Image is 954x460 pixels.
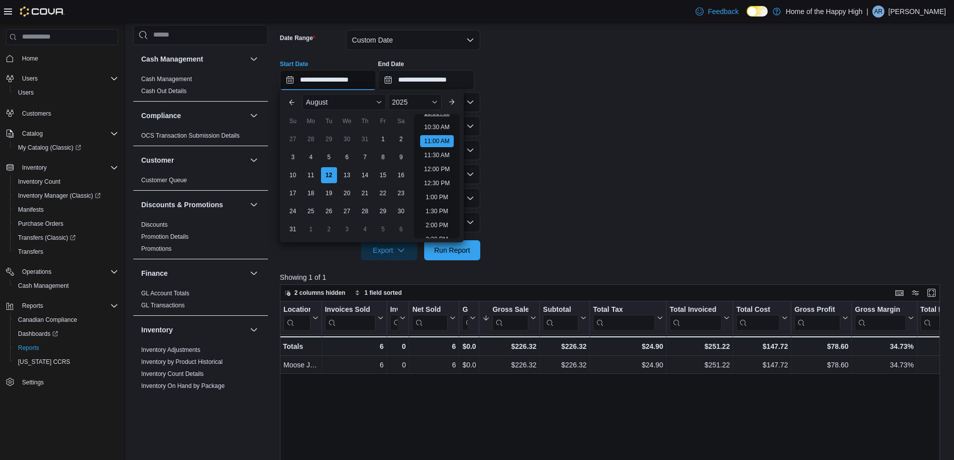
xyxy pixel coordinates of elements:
button: Customer [141,155,246,165]
button: Settings [2,375,122,389]
h3: Discounts & Promotions [141,200,223,210]
div: day-12 [321,167,337,183]
button: Compliance [141,111,246,121]
div: $226.32 [543,359,586,371]
div: day-16 [393,167,409,183]
a: Promotion Details [141,233,189,240]
div: day-10 [285,167,301,183]
div: Gross Sales [492,305,528,331]
div: Total Cost [736,305,780,315]
a: Manifests [14,204,48,216]
div: day-23 [393,185,409,201]
a: OCS Transaction Submission Details [141,132,240,139]
button: Discounts & Promotions [141,200,246,210]
div: Total Tax [593,305,655,331]
button: Reports [10,341,122,355]
span: Purchase Orders [14,218,118,230]
input: Dark Mode [747,6,768,17]
button: Users [18,73,42,85]
div: Finance [133,287,268,315]
div: day-29 [321,131,337,147]
span: 2 columns hidden [294,289,346,297]
div: Gift Cards [462,305,468,315]
div: $24.90 [593,340,663,352]
span: Cash Management [141,75,192,83]
button: Location [283,305,319,331]
button: Inventory Count [10,175,122,189]
div: day-5 [321,149,337,165]
div: Moose Jaw - Main Street - Fire & Flower [283,359,319,371]
div: $147.72 [736,340,788,352]
div: day-3 [285,149,301,165]
button: Finance [141,268,246,278]
span: Transfers [18,248,43,256]
span: Inventory On Hand by Package [141,382,225,390]
span: Reports [18,344,39,352]
a: Cash Management [14,280,73,292]
div: Discounts & Promotions [133,219,268,259]
div: day-4 [357,221,373,237]
span: Cash Management [14,280,118,292]
button: Discounts & Promotions [248,199,260,211]
div: $226.32 [482,340,536,352]
span: Users [14,87,118,99]
button: Display options [909,287,921,299]
div: Tu [321,113,337,129]
li: 1:30 PM [422,205,452,217]
span: My Catalog (Classic) [18,144,81,152]
h3: Finance [141,268,168,278]
span: AR [874,6,883,18]
div: day-15 [375,167,391,183]
div: 6 [412,359,456,371]
div: Invoices Sold [325,305,375,331]
label: Start Date [280,60,308,68]
a: My Catalog (Classic) [14,142,85,154]
div: day-28 [357,203,373,219]
div: day-28 [303,131,319,147]
label: End Date [378,60,404,68]
a: Home [18,53,42,65]
li: 10:30 AM [420,121,454,133]
span: Home [22,55,38,63]
span: Inventory [22,164,47,172]
button: Purchase Orders [10,217,122,231]
button: Cash Management [10,279,122,293]
a: GL Account Totals [141,290,189,297]
span: Operations [22,268,52,276]
div: Mo [303,113,319,129]
div: Cash Management [133,73,268,101]
div: day-9 [393,149,409,165]
span: Reports [14,342,118,354]
a: Dashboards [14,328,62,340]
div: Invoices Ref [390,305,398,315]
button: Invoices Ref [390,305,406,331]
button: Net Sold [412,305,456,331]
div: Net Sold [412,305,448,315]
button: Transfers [10,245,122,259]
div: $147.72 [736,359,788,371]
h3: Cash Management [141,54,203,64]
button: Inventory [18,162,51,174]
span: [US_STATE] CCRS [18,358,70,366]
p: Home of the Happy High [786,6,862,18]
div: day-2 [393,131,409,147]
button: Cash Management [141,54,246,64]
div: $251.22 [670,359,730,371]
span: Customers [18,107,118,119]
button: Enter fullscreen [925,287,937,299]
div: day-4 [303,149,319,165]
button: [US_STATE] CCRS [10,355,122,369]
div: day-26 [321,203,337,219]
h3: Customer [141,155,174,165]
span: Washington CCRS [14,356,118,368]
button: Keyboard shortcuts [893,287,905,299]
span: Cash Out Details [141,87,187,95]
button: Previous Month [284,94,300,110]
button: Users [2,72,122,86]
a: Promotions [141,245,172,252]
div: day-1 [375,131,391,147]
div: Button. Open the month selector. August is currently selected. [302,94,386,110]
span: Discounts [141,221,168,229]
ul: Time [414,114,460,238]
